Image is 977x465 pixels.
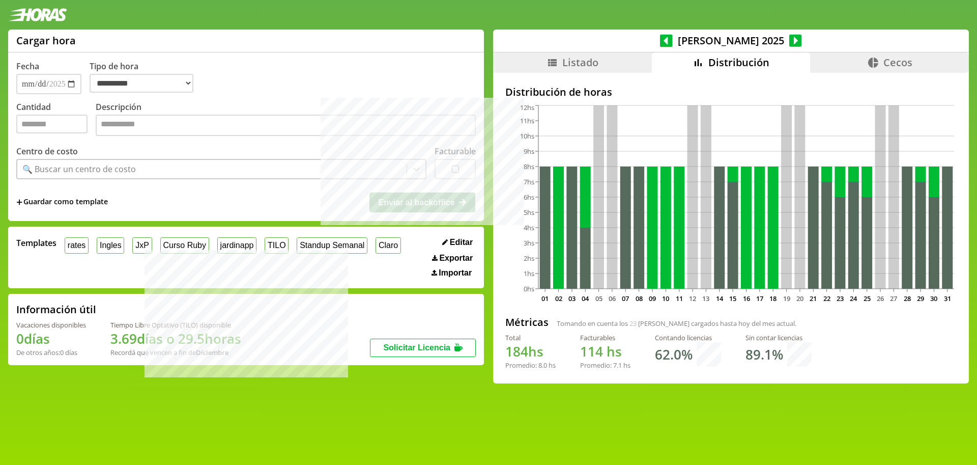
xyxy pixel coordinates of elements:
[538,361,547,370] span: 8.0
[65,237,89,253] button: rates
[524,238,534,248] tspan: 3hs
[609,294,616,303] text: 06
[376,237,401,253] button: Claro
[297,237,367,253] button: Standup Semanal
[160,237,209,253] button: Curso Ruby
[716,294,724,303] text: 14
[655,345,693,364] h1: 62.0 %
[524,193,534,202] tspan: 6hs
[505,342,556,361] h1: hs
[555,294,562,303] text: 02
[890,294,897,303] text: 27
[16,197,22,208] span: +
[580,342,603,361] span: 114
[756,294,763,303] text: 17
[16,320,86,330] div: Vacaciones disponibles
[524,162,534,171] tspan: 8hs
[16,237,56,249] span: Templates
[904,294,911,303] text: 28
[850,294,857,303] text: 24
[622,294,629,303] text: 07
[383,343,450,352] span: Solicitar Licencia
[708,56,769,69] span: Distribución
[580,342,630,361] h1: hs
[16,115,88,133] input: Cantidad
[110,320,241,330] div: Tiempo Libre Optativo (TiLO) disponible
[930,294,937,303] text: 30
[505,333,556,342] div: Total
[629,319,637,328] span: 23
[505,85,957,99] h2: Distribución de horas
[810,294,817,303] text: 21
[649,294,656,303] text: 09
[429,253,476,263] button: Exportar
[745,345,783,364] h1: 89.1 %
[435,146,476,157] label: Facturable
[520,131,534,141] tspan: 10hs
[524,254,534,263] tspan: 2hs
[96,115,476,136] textarea: Descripción
[635,294,642,303] text: 08
[524,223,534,232] tspan: 4hs
[132,237,152,253] button: JxP
[16,61,39,72] label: Fecha
[568,294,576,303] text: 03
[944,294,951,303] text: 31
[524,269,534,278] tspan: 1hs
[676,294,683,303] text: 11
[863,294,870,303] text: 25
[580,333,630,342] div: Facturables
[837,294,844,303] text: 23
[673,34,789,47] span: [PERSON_NAME] 2025
[16,197,108,208] span: +Guardar como template
[745,333,812,342] div: Sin contar licencias
[595,294,602,303] text: 05
[520,116,534,125] tspan: 11hs
[742,294,750,303] text: 16
[769,294,777,303] text: 18
[520,103,534,112] tspan: 12hs
[110,330,241,348] h1: 3.69 días o 29.5 horas
[557,319,796,328] span: Tomando en cuenta los [PERSON_NAME] cargados hasta hoy del mes actual.
[16,303,96,316] h2: Información útil
[439,268,472,278] span: Importar
[217,237,256,253] button: jardinapp
[796,294,803,303] text: 20
[90,61,202,94] label: Tipo de hora
[883,56,912,69] span: Cecos
[580,361,630,370] div: Promedio: hs
[729,294,736,303] text: 15
[196,348,228,357] b: Diciembre
[16,101,96,139] label: Cantidad
[96,101,476,139] label: Descripción
[97,237,124,253] button: Ingles
[16,330,86,348] h1: 0 días
[783,294,790,303] text: 19
[265,237,289,253] button: TILO
[16,34,76,47] h1: Cargar hora
[524,177,534,186] tspan: 7hs
[90,74,193,93] select: Tipo de hora
[22,163,136,175] div: 🔍 Buscar un centro de costo
[823,294,830,303] text: 22
[524,284,534,293] tspan: 0hs
[524,147,534,156] tspan: 9hs
[16,348,86,357] div: De otros años: 0 días
[662,294,669,303] text: 10
[16,146,78,157] label: Centro de costo
[505,315,549,329] h2: Métricas
[439,254,473,263] span: Exportar
[450,238,473,247] span: Editar
[655,333,721,342] div: Contando licencias
[582,294,589,303] text: 04
[370,339,476,357] button: Solicitar Licencia
[110,348,241,357] div: Recordá que vencen a fin de
[917,294,924,303] text: 29
[505,342,528,361] span: 184
[613,361,622,370] span: 7.1
[541,294,549,303] text: 01
[689,294,696,303] text: 12
[702,294,709,303] text: 13
[505,361,556,370] div: Promedio: hs
[524,208,534,217] tspan: 5hs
